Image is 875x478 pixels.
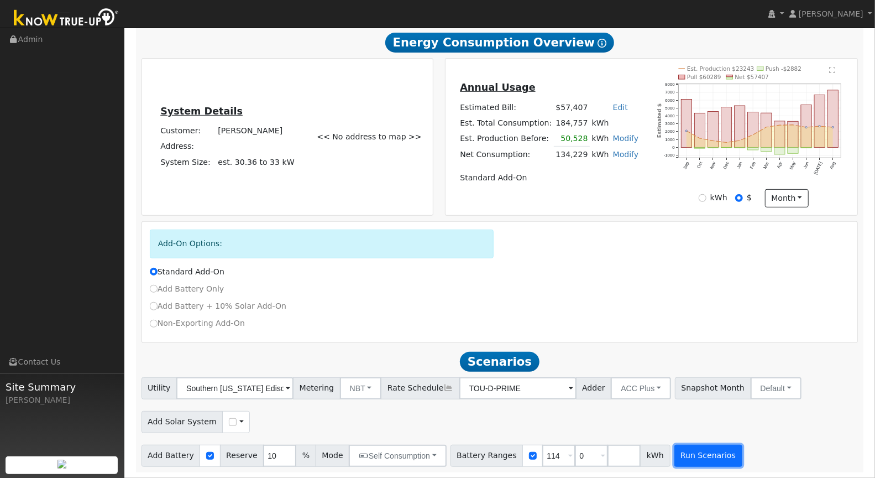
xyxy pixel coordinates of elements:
circle: onclick="" [712,140,714,142]
span: Utility [142,377,177,399]
rect: onclick="" [788,147,798,153]
circle: onclick="" [832,126,834,128]
img: retrieve [57,460,66,469]
circle: onclick="" [686,130,688,132]
img: Know True-Up [8,6,124,31]
text: Aug [829,161,837,170]
text: -1000 [664,153,675,158]
text: Sep [683,161,690,170]
span: Mode [316,445,349,467]
circle: onclick="" [819,125,821,127]
text: May [789,161,797,170]
td: Address: [159,139,216,154]
td: Est. Total Consumption: [458,115,554,131]
span: Add Solar System [142,411,223,433]
span: Snapshot Month [675,377,751,399]
rect: onclick="" [682,99,692,147]
a: Edit [613,103,628,112]
td: kWh [590,147,611,163]
rect: onclick="" [748,112,758,147]
td: $57,407 [554,100,590,115]
input: Non-Exporting Add-On [150,320,158,328]
text: 5000 [666,106,675,111]
rect: onclick="" [761,147,772,151]
span: Rate Schedule [381,377,459,399]
button: Run Scenarios [674,445,742,467]
td: [PERSON_NAME] [216,123,296,139]
rect: onclick="" [695,147,705,148]
span: Scenarios [460,352,539,372]
td: Est. Production Before: [458,131,554,147]
circle: onclick="" [766,126,767,128]
rect: onclick="" [695,113,705,147]
text: 6000 [666,97,675,102]
input: Standard Add-On [150,268,158,276]
text: Pull $60289 [687,74,721,80]
rect: onclick="" [788,121,798,147]
i: Show Help [598,39,606,48]
a: Modify [613,134,639,143]
input: kWh [699,194,706,202]
circle: onclick="" [726,142,727,143]
a: Modify [613,150,639,159]
div: << No address to map >> [311,66,431,208]
text: Apr [776,160,783,169]
td: 50,528 [554,131,590,147]
span: Adder [576,377,612,399]
span: Battery Ranges [450,445,523,467]
span: Site Summary [6,380,118,394]
label: Add Battery Only [150,283,224,295]
td: Standard Add-On [458,170,641,186]
rect: onclick="" [708,147,719,148]
td: kWh [590,115,641,131]
text:  [830,66,836,74]
input: Select a Rate Schedule [459,377,577,399]
td: System Size [216,154,296,170]
text: Dec [722,161,730,170]
text: Push -$2882 [766,65,801,71]
rect: onclick="" [721,147,732,148]
label: Non-Exporting Add-On [150,318,245,329]
text: 4000 [666,113,675,118]
circle: onclick="" [793,124,794,126]
rect: onclick="" [815,95,825,147]
text: [DATE] [813,161,823,175]
text: Estimated $ [657,103,663,138]
u: Annual Usage [460,82,535,93]
span: kWh [640,445,670,467]
input: Select a Utility [176,377,294,399]
text: Oct [696,160,704,169]
rect: onclick="" [761,113,772,147]
rect: onclick="" [801,105,812,147]
rect: onclick="" [735,147,745,148]
td: kWh [590,131,611,147]
label: kWh [710,192,727,204]
span: Metering [293,377,340,399]
text: 8000 [666,82,675,87]
input: $ [735,194,743,202]
rect: onclick="" [735,106,745,147]
span: % [296,445,316,467]
div: [PERSON_NAME] [6,394,118,406]
rect: onclick="" [828,90,839,148]
text: 1000 [666,137,675,142]
text: Mar [763,160,771,169]
text: Jun [803,161,810,169]
text: 7000 [666,90,675,95]
circle: onclick="" [806,126,808,128]
text: Nov [709,161,717,170]
span: [PERSON_NAME] [799,9,863,18]
u: System Details [160,106,243,117]
button: month [765,189,809,208]
rect: onclick="" [721,107,732,147]
input: Add Battery + 10% Solar Add-On [150,302,158,310]
button: Self Consumption [349,445,446,467]
circle: onclick="" [699,137,701,139]
td: System Size: [159,154,216,170]
text: Feb [750,161,757,170]
span: Energy Consumption Overview [385,33,614,53]
span: Add Battery [142,445,201,467]
rect: onclick="" [774,147,785,154]
circle: onclick="" [739,139,741,141]
td: Customer: [159,123,216,139]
